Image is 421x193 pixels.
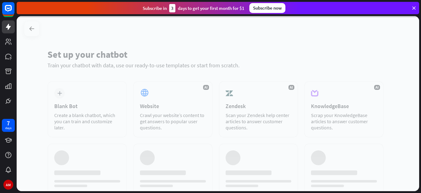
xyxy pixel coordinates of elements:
[2,119,15,132] a: 7 days
[7,120,10,126] div: 7
[169,4,175,12] div: 3
[5,126,11,130] div: days
[3,180,13,190] div: AM
[143,4,244,12] div: Subscribe in days to get your first month for $1
[249,3,285,13] div: Subscribe now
